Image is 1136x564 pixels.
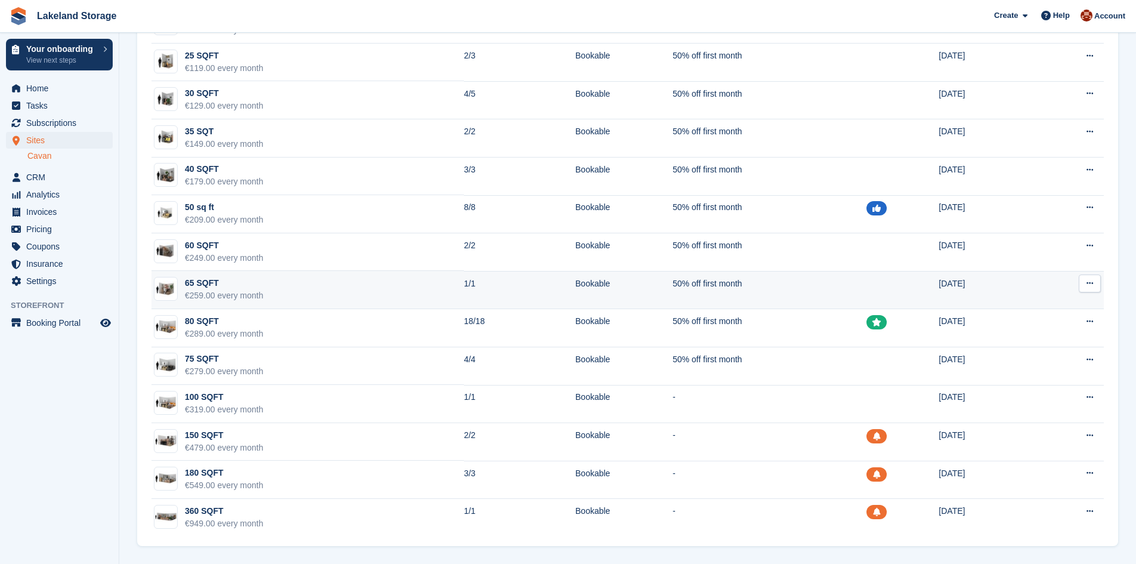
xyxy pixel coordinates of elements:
td: Bookable [575,119,673,158]
div: €949.00 every month [185,517,264,530]
a: Cavan [27,150,113,162]
td: [DATE] [939,158,1034,196]
img: 400-sqft-unit.jpg [154,508,177,525]
div: 65 SQFT [185,277,264,289]
td: [DATE] [939,461,1034,499]
td: 50% off first month [673,81,866,119]
a: menu [6,132,113,149]
a: menu [6,97,113,114]
img: 60-sqft-unit.jpg [154,242,177,260]
td: Bookable [575,385,673,423]
td: [DATE] [939,195,1034,233]
div: 150 SQFT [185,429,264,442]
div: 75 SQFT [185,353,264,365]
span: Tasks [26,97,98,114]
div: 25 SQFT [185,50,264,62]
td: 4/5 [464,81,575,119]
div: €149.00 every month [185,138,264,150]
a: menu [6,115,113,131]
a: Preview store [98,316,113,330]
img: 40-sqft-unit.jpg [154,167,177,184]
a: Your onboarding View next steps [6,39,113,70]
div: 180 SQFT [185,467,264,479]
span: Subscriptions [26,115,98,131]
span: Analytics [26,186,98,203]
div: €179.00 every month [185,175,264,188]
td: [DATE] [939,385,1034,423]
img: 175-sqft-unit.jpg [154,470,177,488]
td: 1/1 [464,271,575,309]
td: 50% off first month [673,309,866,347]
td: Bookable [575,271,673,309]
p: View next steps [26,55,97,66]
a: Lakeland Storage [32,6,121,26]
div: 100 SQFT [185,391,264,403]
td: Bookable [575,423,673,461]
td: Bookable [575,81,673,119]
div: €129.00 every month [185,100,264,112]
p: Your onboarding [26,45,97,53]
td: 50% off first month [673,347,866,386]
td: 50% off first month [673,119,866,158]
div: €119.00 every month [185,62,264,75]
a: menu [6,169,113,186]
div: 60 SQFT [185,239,264,252]
td: 2/2 [464,119,575,158]
img: Cillian Geraghty [1081,10,1092,21]
td: 1/1 [464,499,575,537]
td: Bookable [575,44,673,82]
img: 25-sqft-unit.jpg [154,53,177,70]
img: stora-icon-8386f47178a22dfd0bd8f6a31ec36ba5ce8667c1dd55bd0f319d3a0aa187defe.svg [10,7,27,25]
td: 3/3 [464,461,575,499]
td: 2/2 [464,233,575,272]
span: Home [26,80,98,97]
td: - [673,499,866,537]
td: [DATE] [939,271,1034,309]
td: 3/3 [464,158,575,196]
td: Bookable [575,309,673,347]
img: 64-sqft-unit.jpg [154,281,177,298]
span: Storefront [11,300,119,312]
a: menu [6,204,113,220]
span: CRM [26,169,98,186]
div: €479.00 every month [185,442,264,454]
a: menu [6,221,113,238]
div: €279.00 every month [185,365,264,378]
div: 80 SQFT [185,315,264,328]
a: menu [6,238,113,255]
span: Settings [26,273,98,289]
td: 2/3 [464,44,575,82]
span: Create [994,10,1018,21]
td: 50% off first month [673,233,866,272]
td: [DATE] [939,119,1034,158]
td: 50% off first month [673,44,866,82]
span: Coupons [26,238,98,255]
div: 35 SQT [185,125,264,138]
div: €549.00 every month [185,479,264,492]
td: [DATE] [939,44,1034,82]
img: 100-sqft-unit%20(1).jpg [154,395,177,412]
a: menu [6,255,113,272]
div: 30 SQFT [185,87,264,100]
div: 50 sq ft [185,201,264,214]
td: Bookable [575,347,673,386]
td: [DATE] [939,309,1034,347]
td: 2/2 [464,423,575,461]
span: Booking Portal [26,315,98,331]
a: menu [6,273,113,289]
td: [DATE] [939,423,1034,461]
td: Bookable [575,461,673,499]
td: 50% off first month [673,195,866,233]
td: - [673,385,866,423]
img: 30-sqft-unit.jpg [154,91,177,108]
span: Help [1053,10,1070,21]
div: €209.00 every month [185,214,264,226]
div: €259.00 every month [185,289,264,302]
span: Insurance [26,255,98,272]
span: Pricing [26,221,98,238]
img: 75-sqft-unit%20(2).jpg [154,356,177,374]
td: 50% off first month [673,271,866,309]
td: Bookable [575,499,673,537]
td: 8/8 [464,195,575,233]
a: menu [6,186,113,203]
